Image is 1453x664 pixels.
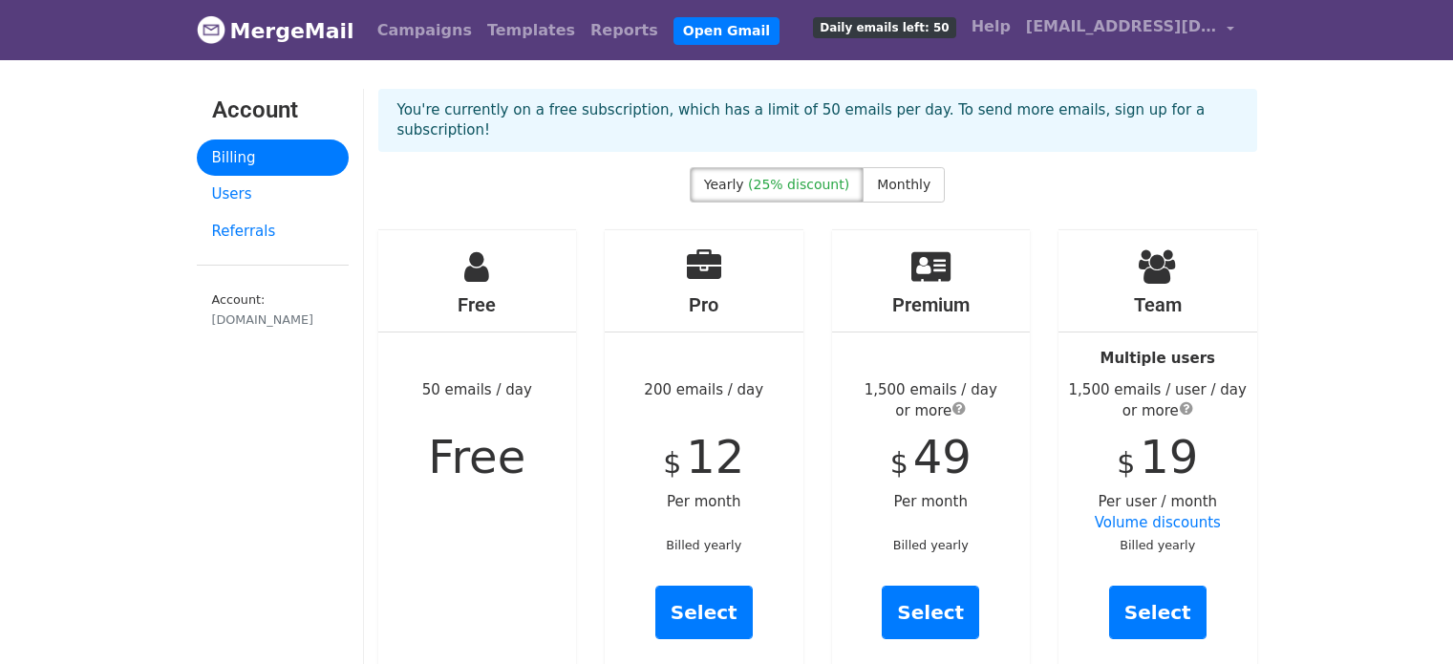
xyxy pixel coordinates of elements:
[673,17,780,45] a: Open Gmail
[397,100,1238,140] p: You're currently on a free subscription, which has a limit of 50 emails per day. To send more ema...
[212,96,333,124] h3: Account
[197,11,354,51] a: MergeMail
[666,538,741,552] small: Billed yearly
[882,586,979,639] a: Select
[197,176,349,213] a: Users
[197,213,349,250] a: Referrals
[378,293,577,316] h4: Free
[877,177,930,192] span: Monthly
[964,8,1018,46] a: Help
[1095,514,1221,531] a: Volume discounts
[197,15,225,44] img: MergeMail logo
[428,430,525,483] span: Free
[1117,446,1135,480] span: $
[212,292,333,329] small: Account:
[655,586,753,639] a: Select
[212,311,333,329] div: [DOMAIN_NAME]
[1140,430,1198,483] span: 19
[1109,586,1207,639] a: Select
[1026,15,1217,38] span: [EMAIL_ADDRESS][DOMAIN_NAME]
[890,446,908,480] span: $
[583,11,666,50] a: Reports
[913,430,972,483] span: 49
[1058,379,1257,422] div: 1,500 emails / user / day or more
[748,177,849,192] span: (25% discount)
[686,430,744,483] span: 12
[663,446,681,480] span: $
[805,8,963,46] a: Daily emails left: 50
[813,17,955,38] span: Daily emails left: 50
[480,11,583,50] a: Templates
[197,139,349,177] a: Billing
[370,11,480,50] a: Campaigns
[1018,8,1242,53] a: [EMAIL_ADDRESS][DOMAIN_NAME]
[1058,293,1257,316] h4: Team
[1100,350,1215,367] strong: Multiple users
[893,538,969,552] small: Billed yearly
[1120,538,1195,552] small: Billed yearly
[832,293,1031,316] h4: Premium
[832,379,1031,422] div: 1,500 emails / day or more
[704,177,744,192] span: Yearly
[605,293,803,316] h4: Pro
